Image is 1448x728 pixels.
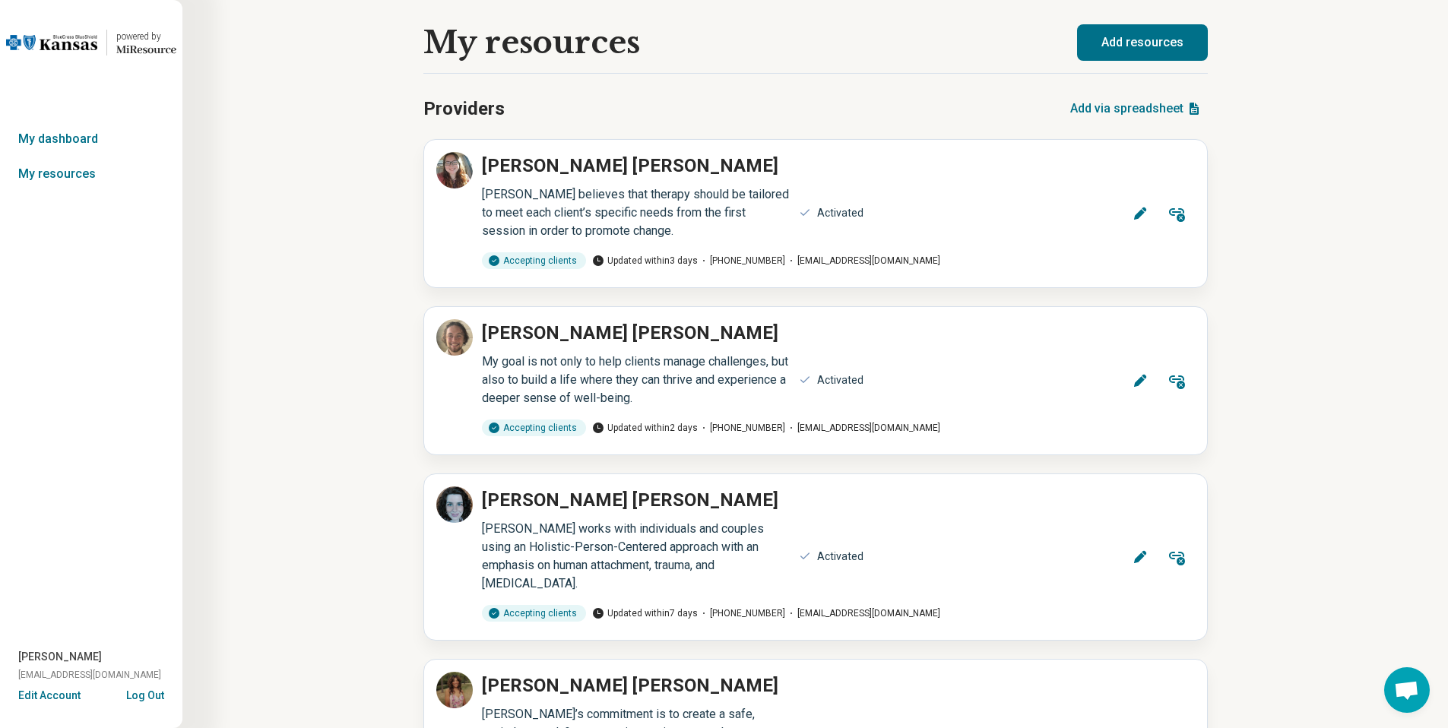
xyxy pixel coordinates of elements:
[698,254,785,267] span: [PHONE_NUMBER]
[482,152,778,179] p: [PERSON_NAME] [PERSON_NAME]
[1064,90,1208,127] button: Add via spreadsheet
[592,254,698,267] span: Updated within 3 days
[423,25,640,60] h1: My resources
[785,421,940,435] span: [EMAIL_ADDRESS][DOMAIN_NAME]
[423,95,505,122] h2: Providers
[785,254,940,267] span: [EMAIL_ADDRESS][DOMAIN_NAME]
[482,520,790,593] div: [PERSON_NAME] works with individuals and couples using an Holistic-Person-Centered approach with ...
[817,372,863,388] div: Activated
[18,668,161,682] span: [EMAIL_ADDRESS][DOMAIN_NAME]
[592,421,698,435] span: Updated within 2 days
[18,688,81,704] button: Edit Account
[482,319,778,347] p: [PERSON_NAME] [PERSON_NAME]
[785,606,940,620] span: [EMAIL_ADDRESS][DOMAIN_NAME]
[18,649,102,665] span: [PERSON_NAME]
[482,419,586,436] div: Accepting clients
[482,252,586,269] div: Accepting clients
[817,205,863,221] div: Activated
[6,24,97,61] img: Blue Cross Blue Shield Kansas
[482,486,778,514] p: [PERSON_NAME] [PERSON_NAME]
[482,353,790,407] div: My goal is not only to help clients manage challenges, but also to build a life where they can th...
[126,688,164,700] button: Log Out
[482,185,790,240] div: [PERSON_NAME] believes that therapy should be tailored to meet each client’s specific needs from ...
[1384,667,1430,713] div: Open chat
[482,672,778,699] p: [PERSON_NAME] [PERSON_NAME]
[116,30,176,43] div: powered by
[817,549,863,565] div: Activated
[698,421,785,435] span: [PHONE_NUMBER]
[6,24,176,61] a: Blue Cross Blue Shield Kansaspowered by
[482,605,586,622] div: Accepting clients
[1077,24,1208,61] button: Add resources
[698,606,785,620] span: [PHONE_NUMBER]
[592,606,698,620] span: Updated within 7 days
